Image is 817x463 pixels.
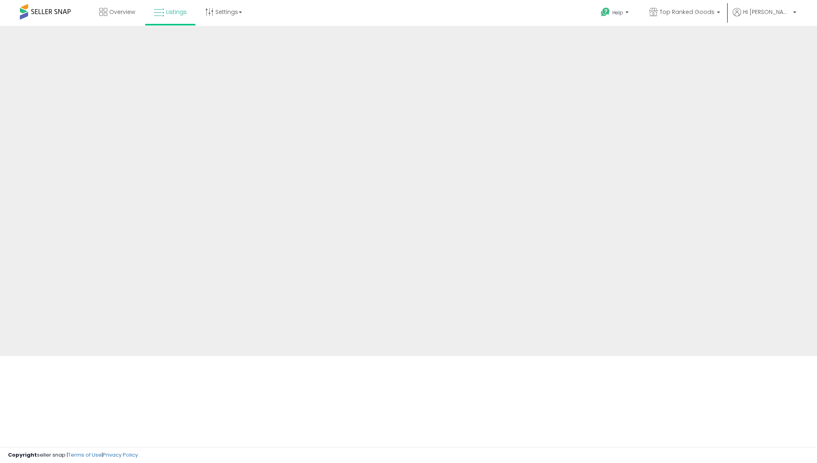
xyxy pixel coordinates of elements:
[109,8,135,16] span: Overview
[733,8,796,26] a: Hi [PERSON_NAME]
[660,8,714,16] span: Top Ranked Goods
[612,9,623,16] span: Help
[594,1,637,26] a: Help
[743,8,791,16] span: Hi [PERSON_NAME]
[600,7,610,17] i: Get Help
[166,8,187,16] span: Listings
